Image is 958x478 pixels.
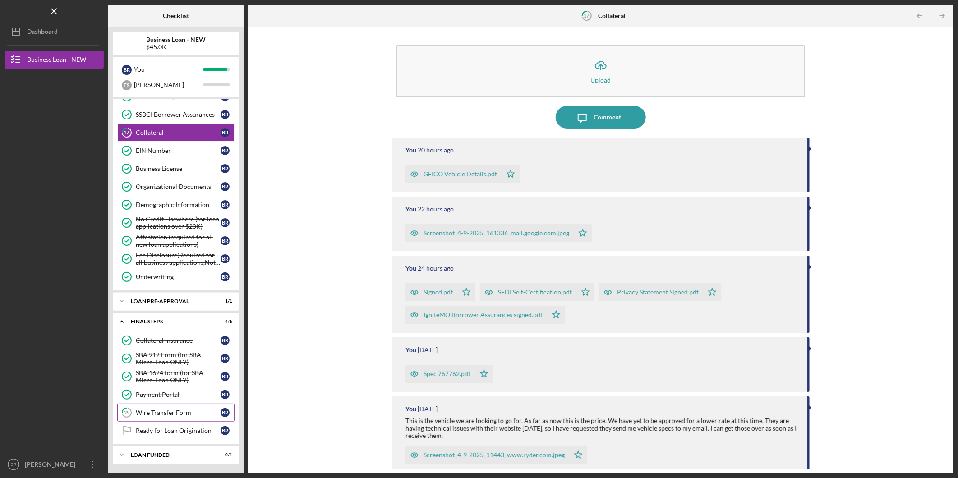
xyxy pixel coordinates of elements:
div: Privacy Statement Signed.pdf [617,289,699,296]
button: GEICO Vehicle Details.pdf [405,165,520,183]
div: B R [221,146,230,155]
time: 2025-09-04 16:06 [418,405,438,413]
div: You [405,147,416,154]
a: Fee Disclosure(Required for all business applications,Not needed for Contractor loans)BR [117,250,235,268]
div: [PERSON_NAME] [134,77,203,92]
a: SSBCI Borrower AssurancesBR [117,106,235,124]
button: IgniteMO Borrower Assurances signed.pdf [405,306,565,324]
button: Privacy Statement Signed.pdf [599,283,721,301]
div: LOAN FUNDED [131,452,210,458]
div: B R [221,254,230,263]
button: Dashboard [5,23,104,41]
div: Spec 767762.pdf [424,370,470,377]
div: 4 / 6 [216,319,232,324]
div: Organizational Documents [136,183,221,190]
div: Business Loan - NEW [27,51,86,71]
div: Business License [136,165,221,172]
a: Collateral InsuranceBR [117,331,235,349]
div: You [405,265,416,272]
div: Wire Transfer Form [136,409,221,416]
div: EIN Number [136,147,221,154]
div: B R [221,200,230,209]
div: You [134,62,203,77]
div: Collateral [136,129,221,136]
tspan: 29 [124,410,130,416]
button: Signed.pdf [405,283,475,301]
div: Underwriting [136,273,221,280]
div: You [405,206,416,213]
div: SBA 912 Form (for SBA Micro-Loan ONLY) [136,351,221,366]
a: 29Wire Transfer FormBR [117,404,235,422]
div: Demographic Information [136,201,221,208]
button: Spec 767762.pdf [405,365,493,383]
a: SBA 912 Form (for SBA Micro-Loan ONLY)BR [117,349,235,368]
div: SBA 1624 form (for SBA Micro-Loan ONLY) [136,369,221,384]
div: B R [221,164,230,173]
div: No Credit Elsewhere (for loan applications over $20K) [136,216,221,230]
button: Business Loan - NEW [5,51,104,69]
div: B R [221,426,230,435]
time: 2025-09-04 16:08 [418,346,438,354]
button: Comment [556,106,646,129]
b: Business Loan - NEW [146,36,206,43]
div: B R [221,236,230,245]
div: Screenshot_4-9-2025_11443_www.ryder.com.jpeg [424,451,565,459]
div: B R [221,354,230,363]
text: BR [10,462,16,467]
button: Upload [396,45,805,97]
button: Screenshot_4-9-2025_161336_mail.google.com.jpeg [405,224,592,242]
div: Payment Portal [136,391,221,398]
div: LOAN PRE-APPROVAL [131,299,210,304]
div: $45.0K [146,43,206,51]
div: 0 / 1 [216,452,232,458]
a: SBA 1624 form (for SBA Micro-Loan ONLY)BR [117,368,235,386]
div: Dashboard [27,23,58,43]
time: 2025-09-04 23:16 [418,147,454,154]
button: BR[PERSON_NAME] [5,455,104,473]
a: Payment PortalBR [117,386,235,404]
time: 2025-09-04 19:58 [418,265,454,272]
a: No Credit Elsewhere (for loan applications over $20K)BR [117,214,235,232]
div: B R [221,110,230,119]
a: UnderwritingBR [117,268,235,286]
div: IgniteMO Borrower Assurances signed.pdf [424,311,543,318]
a: Business LicenseBR [117,160,235,178]
button: SEDI Self-Certification.pdf [480,283,594,301]
tspan: 17 [584,13,590,18]
a: Demographic InformationBR [117,196,235,214]
div: 1 / 1 [216,299,232,304]
a: 17CollateralBR [117,124,235,142]
b: Collateral [598,12,626,19]
time: 2025-09-04 21:13 [418,206,454,213]
a: Attestation (required for all new loan applications)BR [117,232,235,250]
div: B R [221,372,230,381]
div: B R [221,390,230,399]
div: Comment [594,106,621,129]
button: Screenshot_4-9-2025_11443_www.ryder.com.jpeg [405,446,587,464]
div: T S [122,80,132,90]
div: Signed.pdf [424,289,453,296]
div: Fee Disclosure(Required for all business applications,Not needed for Contractor loans) [136,252,221,266]
div: [PERSON_NAME] [23,455,81,476]
div: This is the vehicle we are looking to go for. As far as now this is the price. We have yet to be ... [405,417,798,439]
div: Upload [590,77,611,83]
div: GEICO Vehicle Details.pdf [424,170,497,178]
div: B R [221,128,230,137]
div: Screenshot_4-9-2025_161336_mail.google.com.jpeg [424,230,569,237]
a: Ready for Loan OriginationBR [117,422,235,440]
div: FINAL STEPS [131,319,210,324]
a: EIN NumberBR [117,142,235,160]
div: Collateral Insurance [136,337,221,344]
b: Checklist [163,12,189,19]
tspan: 17 [124,130,130,136]
div: B R [221,272,230,281]
div: B R [122,65,132,75]
div: B R [221,182,230,191]
div: B R [221,336,230,345]
div: SEDI Self-Certification.pdf [498,289,572,296]
div: B R [221,408,230,417]
div: You [405,405,416,413]
div: Ready for Loan Origination [136,427,221,434]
